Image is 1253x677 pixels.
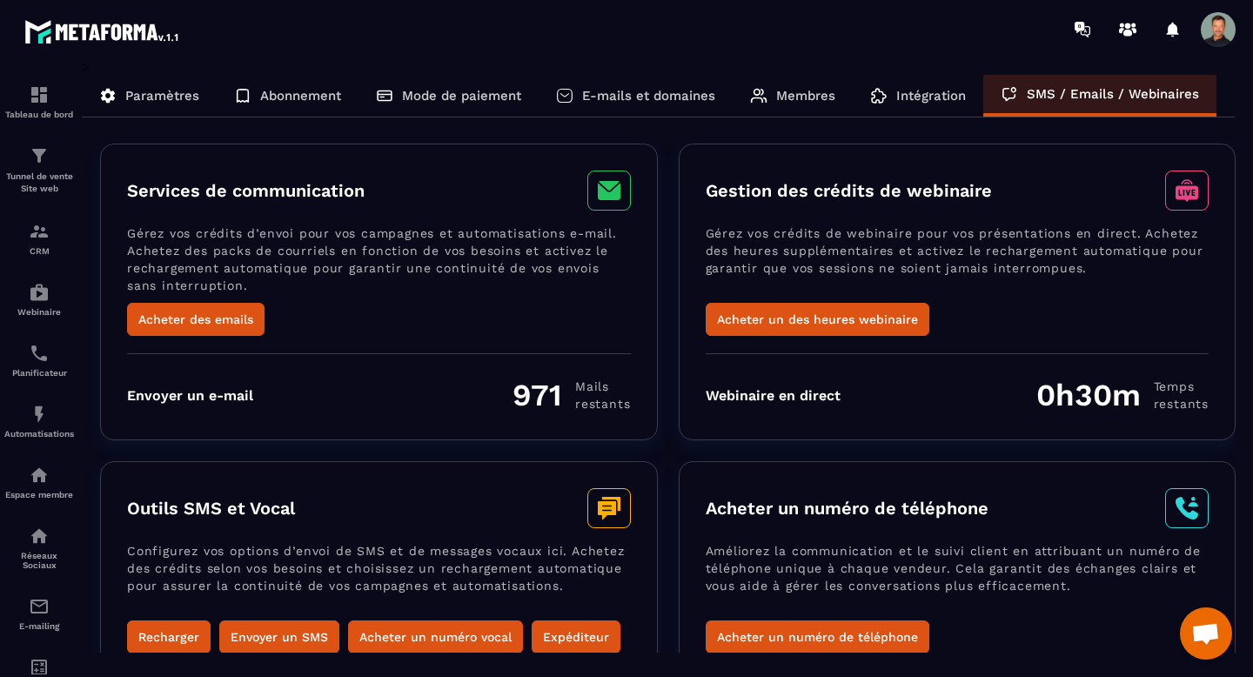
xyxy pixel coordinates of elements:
[127,225,631,303] p: Gérez vos crédits d’envoi pour vos campagnes et automatisations e-mail. Achetez des packs de cour...
[4,246,74,256] p: CRM
[706,387,841,404] div: Webinaire en direct
[4,269,74,330] a: automationsautomationsWebinaire
[4,307,74,317] p: Webinaire
[532,620,620,654] button: Expéditeur
[4,583,74,644] a: emailemailE-mailing
[4,71,74,132] a: formationformationTableau de bord
[127,180,365,201] h3: Services de communication
[575,395,630,412] span: restants
[4,132,74,208] a: formationformationTunnel de vente Site web
[706,498,988,519] h3: Acheter un numéro de téléphone
[125,88,199,104] p: Paramètres
[706,303,929,336] button: Acheter un des heures webinaire
[260,88,341,104] p: Abonnement
[127,542,631,620] p: Configurez vos options d’envoi de SMS et de messages vocaux ici. Achetez des crédits selon vos be...
[29,282,50,303] img: automations
[4,452,74,513] a: automationsautomationsEspace membre
[896,88,966,104] p: Intégration
[4,490,74,499] p: Espace membre
[4,391,74,452] a: automationsautomationsAutomatisations
[513,377,630,413] div: 971
[29,145,50,166] img: formation
[706,180,992,201] h3: Gestion des crédits de webinaire
[4,513,74,583] a: social-networksocial-networkRéseaux Sociaux
[4,621,74,631] p: E-mailing
[1180,607,1232,660] div: Ouvrir le chat
[706,542,1209,620] p: Améliorez la communication et le suivi client en attribuant un numéro de téléphone unique à chaqu...
[29,221,50,242] img: formation
[29,404,50,425] img: automations
[4,171,74,195] p: Tunnel de vente Site web
[582,88,715,104] p: E-mails et domaines
[4,551,74,570] p: Réseaux Sociaux
[29,596,50,617] img: email
[776,88,835,104] p: Membres
[706,225,1209,303] p: Gérez vos crédits de webinaire pour vos présentations en direct. Achetez des heures supplémentair...
[29,343,50,364] img: scheduler
[24,16,181,47] img: logo
[575,378,630,395] span: Mails
[1154,395,1209,412] span: restants
[127,620,211,654] button: Recharger
[706,620,929,654] button: Acheter un numéro de téléphone
[4,208,74,269] a: formationformationCRM
[4,368,74,378] p: Planificateur
[4,110,74,119] p: Tableau de bord
[4,330,74,391] a: schedulerschedulerPlanificateur
[29,465,50,486] img: automations
[4,429,74,439] p: Automatisations
[29,84,50,105] img: formation
[1036,377,1209,413] div: 0h30m
[1027,86,1199,102] p: SMS / Emails / Webinaires
[127,387,253,404] div: Envoyer un e-mail
[348,620,523,654] button: Acheter un numéro vocal
[402,88,521,104] p: Mode de paiement
[1154,378,1209,395] span: Temps
[29,526,50,546] img: social-network
[219,620,339,654] button: Envoyer un SMS
[127,498,295,519] h3: Outils SMS et Vocal
[127,303,265,336] button: Acheter des emails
